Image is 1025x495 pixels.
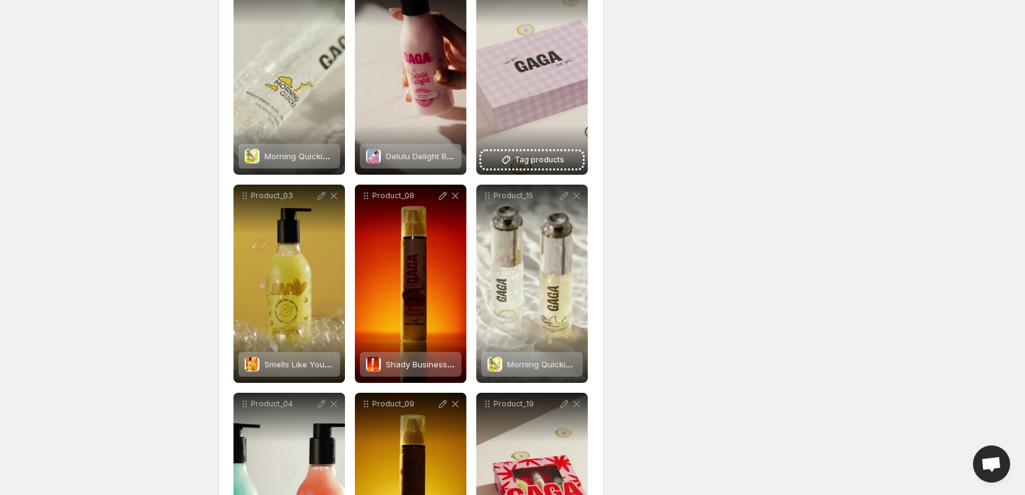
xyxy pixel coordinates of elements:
p: Product_09 [372,399,437,409]
div: Product_08Shady Business- Matte SPF 50++++Shady Business- Matte SPF 50++++ [355,185,466,383]
p: Product_15 [494,191,558,201]
span: Tag products [515,154,564,166]
span: Shady Business- Matte SPF 50++++ [386,359,527,369]
p: Product_19 [494,399,558,409]
p: Product_04 [251,399,315,409]
span: Morning Quickie AM Serum Booster [264,151,402,161]
div: Product_15Morning Quickie AM Serum BoosterMorning Quickie AM Serum Booster [476,185,588,383]
p: Product_03 [251,191,315,201]
button: Tag products [481,151,583,169]
a: Open chat [973,445,1010,483]
span: Morning Quickie AM Serum Booster [507,359,645,369]
span: Delulu Delight Body cream [386,151,488,161]
p: Product_08 [372,191,437,201]
div: Product_03Smells Like You Care (body wash)Smells Like You Care (body wash) [233,185,345,383]
span: Smells Like You Care (body wash) [264,359,397,369]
